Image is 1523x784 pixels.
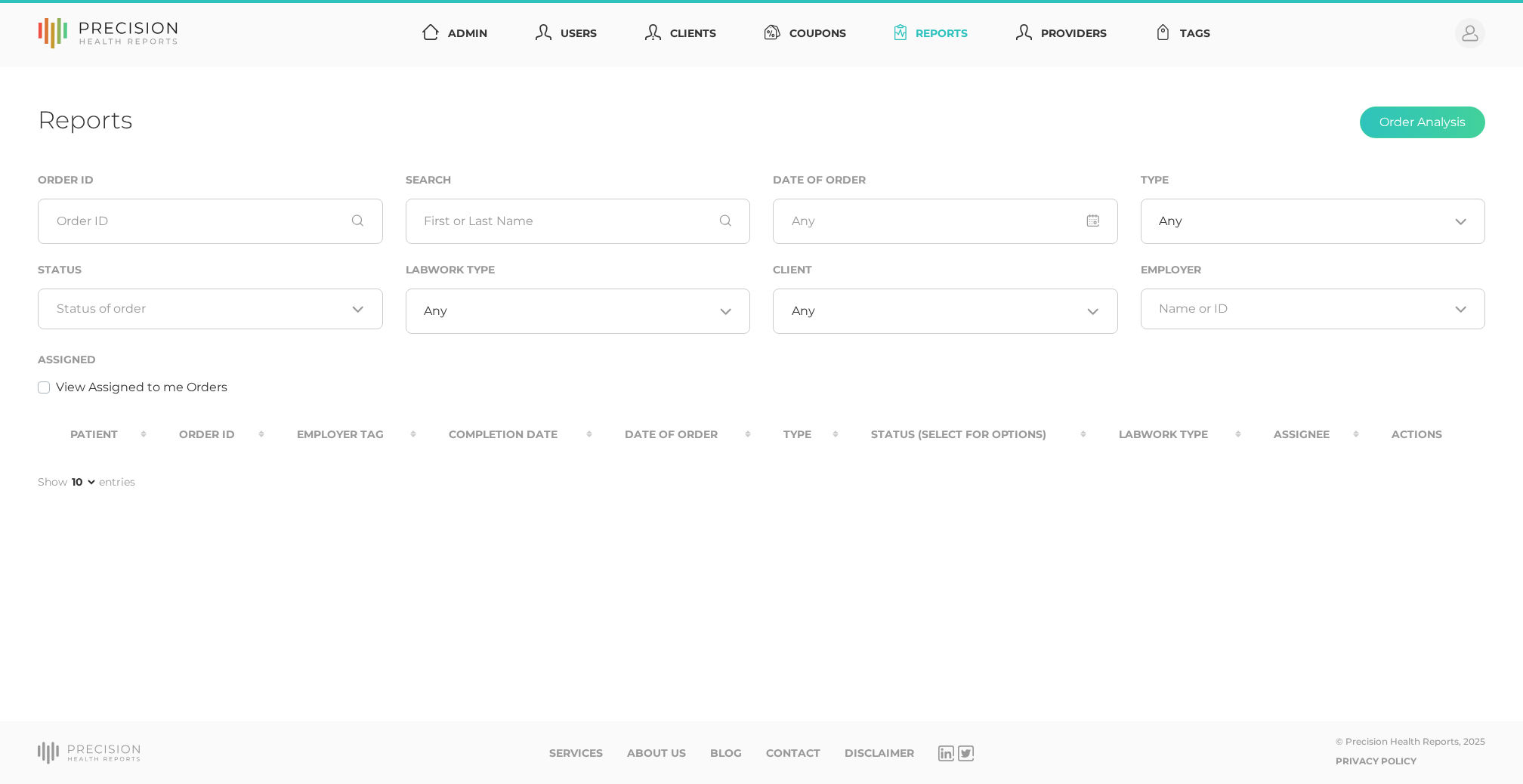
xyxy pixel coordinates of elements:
[773,264,812,276] label: Client
[1086,418,1240,452] th: Labwork Type
[530,20,603,48] a: Users
[773,174,866,187] label: Date of Order
[1159,214,1182,229] span: Any
[773,289,1118,334] div: Search for option
[1149,20,1216,48] a: Tags
[406,289,751,334] div: Search for option
[815,304,1082,319] input: Search for option
[1336,736,1485,747] div: © Precision Health Reports, 2025
[38,289,383,329] div: Search for option
[845,747,914,760] a: Disclaimer
[1010,20,1113,48] a: Providers
[710,747,742,760] a: Blog
[839,418,1087,452] th: Status (Select for Options)
[406,174,451,187] label: Search
[69,474,97,489] select: Showentries
[1182,214,1449,229] input: Search for option
[406,199,751,244] input: First or Last Name
[1359,418,1485,452] th: Actions
[406,264,495,276] label: Labwork Type
[56,378,227,397] label: View Assigned to me Orders
[592,418,751,452] th: Date Of Order
[147,418,264,452] th: Order ID
[773,199,1118,244] input: Any
[1141,199,1486,244] div: Search for option
[1141,289,1486,329] div: Search for option
[792,304,815,319] span: Any
[627,747,686,760] a: About Us
[424,304,447,319] span: Any
[416,20,493,48] a: Admin
[639,20,722,48] a: Clients
[38,199,383,244] input: Order ID
[416,418,592,452] th: Completion Date
[1159,301,1449,316] input: Search for option
[38,353,96,366] label: Assigned
[38,105,132,134] h1: Reports
[1360,106,1485,138] button: Order Analysis
[1141,174,1169,187] label: Type
[888,20,974,48] a: Reports
[38,264,82,276] label: Status
[447,304,714,319] input: Search for option
[57,301,347,316] input: Search for option
[1336,755,1416,767] a: Privacy Policy
[38,174,94,187] label: Order ID
[1141,264,1201,276] label: Employer
[38,474,135,490] label: Show entries
[38,418,147,452] th: Patient
[549,747,603,760] a: Services
[1241,418,1359,452] th: Assignee
[758,20,852,48] a: Coupons
[766,747,820,760] a: Contact
[264,418,416,452] th: Employer Tag
[751,418,839,452] th: Type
